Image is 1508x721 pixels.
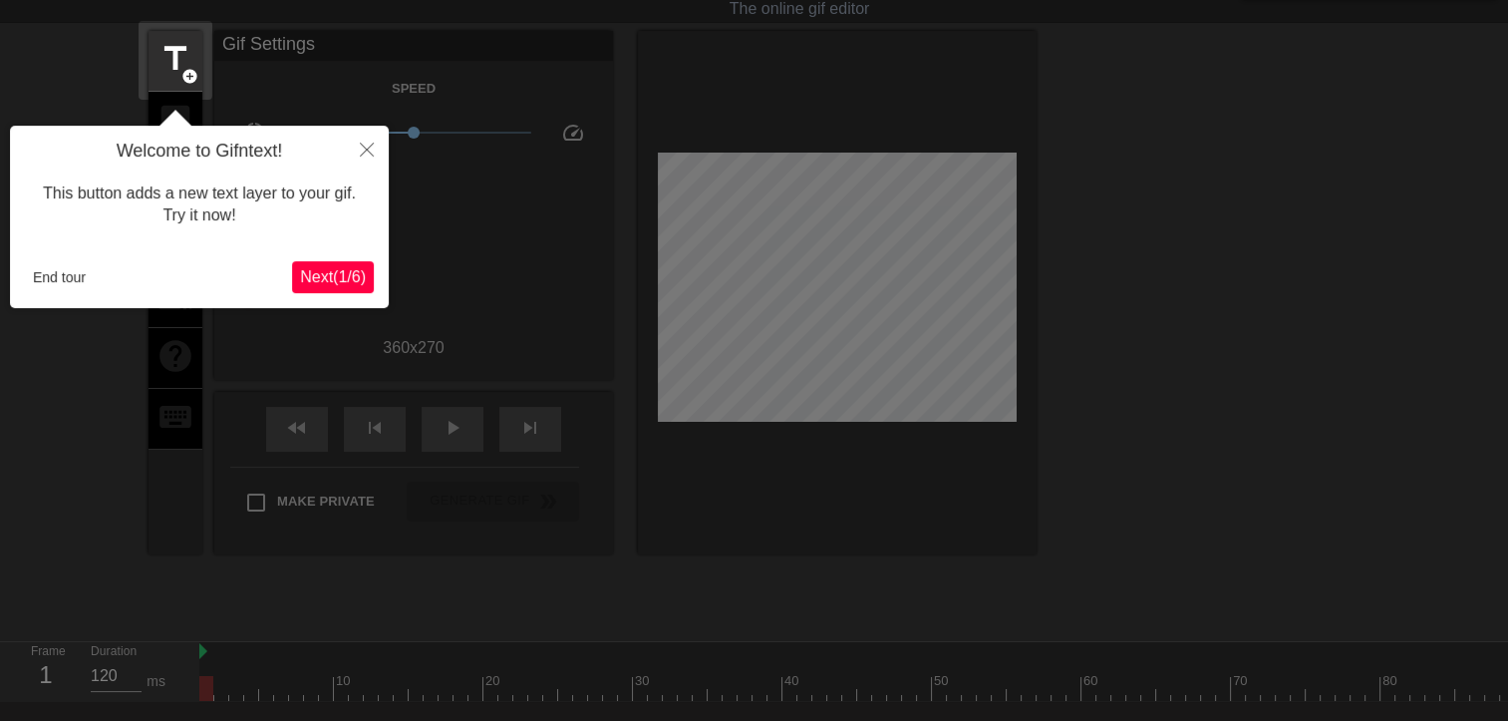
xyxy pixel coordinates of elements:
h4: Welcome to Gifntext! [25,141,374,163]
button: Next [292,261,374,293]
button: End tour [25,262,94,292]
span: Next ( 1 / 6 ) [300,268,366,285]
div: This button adds a new text layer to your gif. Try it now! [25,163,374,247]
button: Close [345,126,389,172]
